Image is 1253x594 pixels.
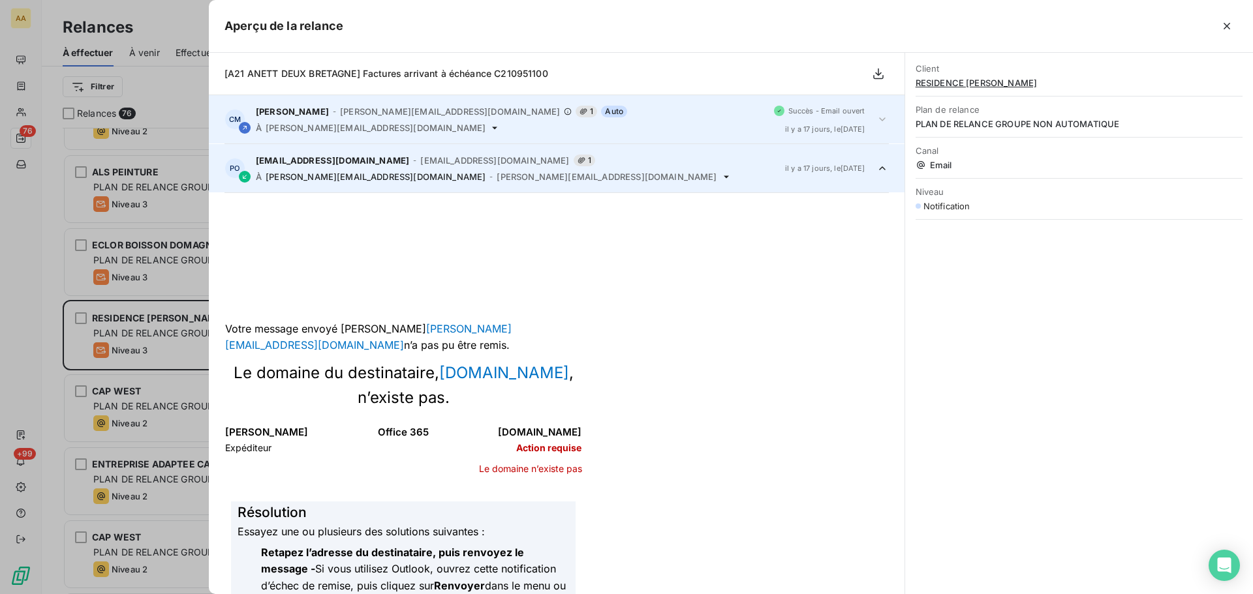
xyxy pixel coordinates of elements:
b: Renvoyer [434,579,485,592]
b: Retapez l’adresse du destinataire, puis renvoyez le message - [261,546,524,576]
span: [PERSON_NAME] [256,106,329,117]
span: Email [916,160,1243,170]
span: il y a 17 jours , le [DATE] [785,125,865,133]
span: [EMAIL_ADDRESS][DOMAIN_NAME] [256,155,409,166]
span: [PERSON_NAME][EMAIL_ADDRESS][DOMAIN_NAME] [266,123,486,133]
span: PLAN DE RELANCE GROUPE NON AUTOMATIQUE [916,119,1243,129]
div: CM [224,109,245,130]
h5: Aperçu de la relance [224,17,343,35]
span: À [256,171,262,182]
td: Le domaine du destinataire, , n’existe pas. [224,361,582,424]
span: [EMAIL_ADDRESS][DOMAIN_NAME] [420,155,569,166]
span: [PERSON_NAME][EMAIL_ADDRESS][DOMAIN_NAME] [340,106,560,117]
span: [PERSON_NAME][EMAIL_ADDRESS][DOMAIN_NAME] [266,171,486,182]
span: [PERSON_NAME][EMAIL_ADDRESS][DOMAIN_NAME] [497,171,717,182]
span: Client [916,63,1243,74]
b: Action requise [516,442,581,453]
span: RESIDENCE [PERSON_NAME] [916,78,1243,88]
span: [PERSON_NAME] [225,426,308,438]
span: Canal [916,145,1243,156]
div: Open Intercom Messenger [1209,550,1240,581]
span: À [256,123,262,133]
span: Expéditeur [225,442,271,453]
span: Le domaine n’existe pas [479,463,582,474]
td: Essayez une ou plusieurs des solutions suivantes : [231,524,576,544]
span: Plan de relance [916,104,1243,115]
span: Niveau [916,186,1243,197]
span: 1 [574,155,595,166]
td: Votre message envoyé [PERSON_NAME] n’a pas pu être remis. [224,320,582,361]
span: Succès - Email ouvert [788,107,865,115]
span: Office 365 [378,426,429,438]
div: PO [224,158,245,179]
td: Résolution [231,501,576,524]
span: - [333,108,336,115]
span: [A21 ANETT DEUX BRETAGNE] Factures arrivant à échéance C210951100 [224,68,548,79]
img: Office365Logo_Orange.png [225,204,307,307]
span: [DOMAIN_NAME] [439,363,569,382]
span: Auto [601,106,627,117]
span: 1 [576,106,597,117]
span: - [413,156,416,164]
span: - [489,173,493,181]
span: il y a 17 jours , le [DATE] [785,164,865,172]
span: [DOMAIN_NAME] [498,426,581,438]
span: Notification [923,201,970,211]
